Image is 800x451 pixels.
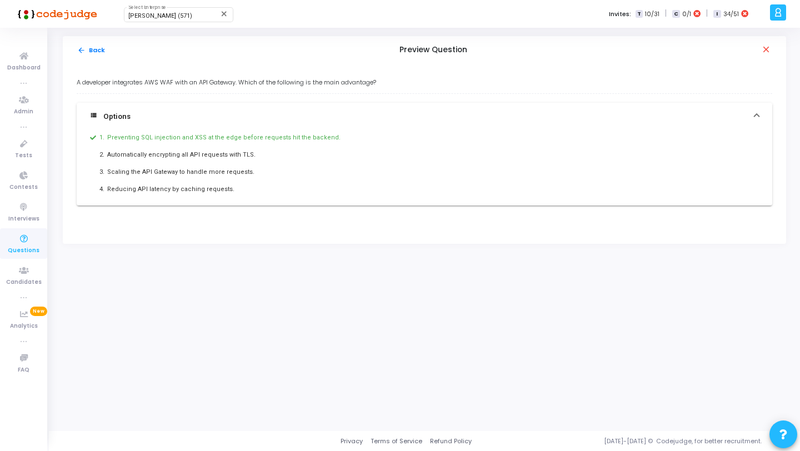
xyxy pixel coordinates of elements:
span: 2. [96,149,107,161]
span: | [706,8,708,19]
span: 3. [96,167,107,178]
span: | [665,8,667,19]
span: Candidates [6,278,42,287]
div: Options [77,131,772,206]
span: Questions [8,246,39,255]
span: Dashboard [7,63,41,73]
span: I [713,10,721,18]
div: Options [103,111,131,122]
span: 1. [96,132,107,143]
span: Analytics [10,322,38,331]
span: [PERSON_NAME] (571) [128,12,192,19]
mat-expansion-panel-header: Options [77,103,772,131]
span: Interviews [8,214,39,224]
h5: Preview Question [399,46,467,55]
p: Automatically encrypting all API requests with TLS. [107,149,609,161]
img: logo [14,3,97,25]
span: Admin [14,107,33,117]
div: [DATE]-[DATE] © Codejudge, for better recruitment. [472,437,786,446]
span: 34/51 [723,9,739,19]
a: Privacy [341,437,363,446]
span: New [30,307,47,316]
a: Refund Policy [430,437,472,446]
span: 10/31 [645,9,659,19]
label: Invites: [609,9,631,19]
mat-icon: arrow_back [77,46,86,54]
span: 0/1 [682,9,691,19]
p: Reducing API latency by caching requests. [107,184,609,195]
span: C [672,10,679,18]
span: Tests [15,151,32,161]
mat-icon: view_list [90,112,100,122]
p: Scaling the API Gateway to handle more requests. [107,167,609,178]
span: Contests [9,183,38,192]
span: FAQ [18,365,29,375]
span: T [636,10,643,18]
p: Preventing SQL injection and XSS at the edge before requests hit the backend. [107,132,609,143]
button: Back [77,45,106,56]
span: 4. [96,184,107,195]
a: Terms of Service [371,437,422,446]
p: A developer integrates AWS WAF with an API Gateway. Which of the following is the main advantage? [77,78,772,87]
mat-icon: Clear [220,9,229,18]
mat-icon: close [761,44,772,56]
